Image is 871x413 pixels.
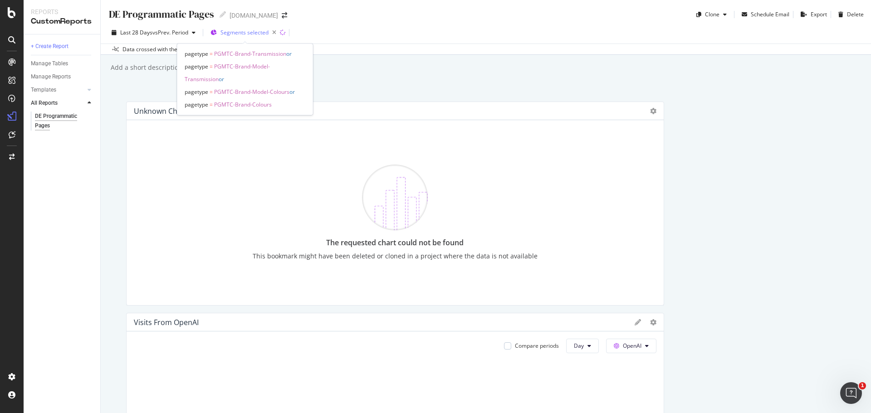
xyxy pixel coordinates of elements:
[185,88,208,96] span: pagetype
[126,102,664,306] div: Unknown chartThe requested chart could not be foundThis bookmark might have been deleted or clone...
[811,10,827,18] div: Export
[108,7,214,21] div: DE Programmatic Pages
[210,50,213,58] span: =
[840,382,862,404] iframe: Intercom live chat
[289,88,295,96] span: or
[31,59,94,68] a: Manage Tables
[134,107,187,116] div: Unknown chart
[122,45,196,53] div: Data crossed with the Crawls
[623,342,641,350] span: OpenAI
[219,75,224,83] span: or
[751,10,789,18] div: Schedule Email
[220,11,226,18] i: Edit report name
[574,342,584,350] span: Day
[515,342,559,350] div: Compare periods
[185,101,208,108] span: pagetype
[31,42,69,51] div: + Create Report
[210,88,213,96] span: =
[31,98,58,108] div: All Reports
[35,112,86,131] div: DE Programmatic Pages
[210,63,213,70] span: =
[286,50,292,58] span: or
[253,238,538,248] div: The requested chart could not be found
[207,25,280,40] button: Segments selected
[705,10,719,18] div: Clone
[108,25,199,40] button: Last 28 DaysvsPrev. Period
[835,7,864,22] button: Delete
[152,29,188,36] span: vs Prev. Period
[31,85,56,95] div: Templates
[214,50,286,58] span: PGMTC-Brand-Transmission
[253,252,538,261] div: This bookmark might have been deleted or cloned in a project where the data is not available
[31,42,94,51] a: + Create Report
[31,72,94,82] a: Manage Reports
[859,382,866,389] span: 1
[847,10,864,18] div: Delete
[31,16,93,27] div: CustomReports
[606,339,656,353] button: OpenAI
[210,101,213,108] span: =
[31,7,93,16] div: Reports
[31,59,68,68] div: Manage Tables
[31,98,85,108] a: All Reports
[230,11,278,20] div: [DOMAIN_NAME]
[185,50,208,58] span: pagetype
[362,165,428,230] img: CKGWtfuM.png
[185,63,270,83] span: PGMTC-Brand-Model-Transmission
[185,63,208,70] span: pagetype
[120,29,152,36] span: Last 28 Days
[31,72,71,82] div: Manage Reports
[693,7,730,22] button: Clone
[214,88,289,96] span: PGMTC-Brand-Model-Colours
[214,101,272,108] span: PGMTC-Brand-Colours
[35,112,94,131] a: DE Programmatic Pages
[566,339,599,353] button: Day
[738,7,789,22] button: Schedule Email
[797,7,827,22] button: Export
[220,29,269,36] span: Segments selected
[282,12,287,19] div: arrow-right-arrow-left
[110,63,182,72] div: Add a short description
[31,85,85,95] a: Templates
[134,318,199,327] div: Visits From OpenAI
